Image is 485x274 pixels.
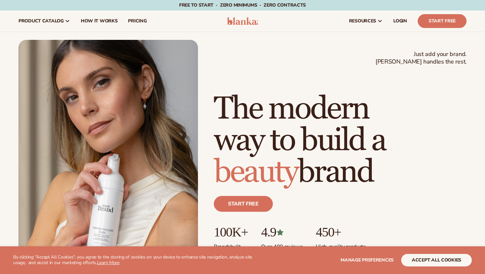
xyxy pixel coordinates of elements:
[227,17,258,25] img: logo
[13,11,76,32] a: product catalog
[123,11,152,32] a: pricing
[76,11,123,32] a: How It Works
[344,11,388,32] a: resources
[214,196,273,212] a: Start free
[214,239,248,250] p: Brands built
[18,40,198,266] img: Female holding tanning mousse.
[261,225,303,239] p: 4.9
[18,18,64,24] span: product catalog
[128,18,146,24] span: pricing
[316,225,366,239] p: 450+
[349,18,376,24] span: resources
[340,254,394,266] button: Manage preferences
[179,2,306,8] span: Free to start · ZERO minimums · ZERO contracts
[214,225,248,239] p: 100K+
[81,18,118,24] span: How It Works
[214,153,298,191] span: beauty
[388,11,412,32] a: LOGIN
[375,50,467,66] span: Just add your brand. [PERSON_NAME] handles the rest.
[393,18,407,24] span: LOGIN
[316,239,366,250] p: High-quality products
[97,260,119,266] a: Learn More
[261,239,303,250] p: Over 400 reviews
[418,14,467,28] a: Start Free
[401,254,472,266] button: accept all cookies
[340,257,394,263] span: Manage preferences
[214,93,467,188] h1: The modern way to build a brand
[13,255,258,266] p: By clicking "Accept All Cookies", you agree to the storing of cookies on your device to enhance s...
